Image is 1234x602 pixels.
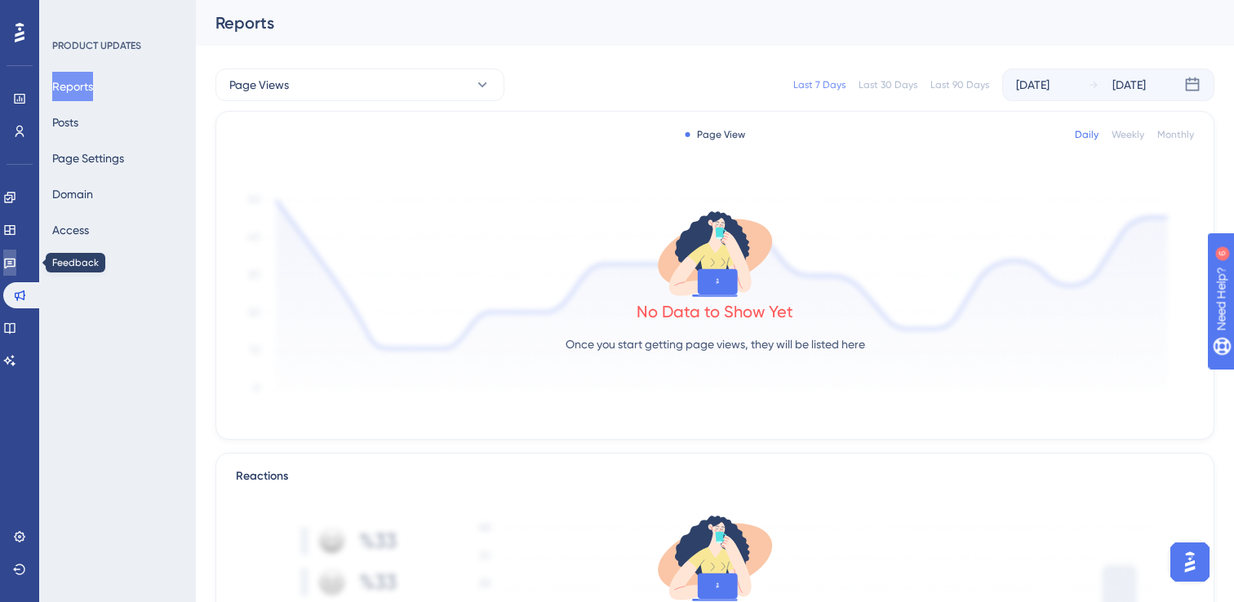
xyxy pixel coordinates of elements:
button: Page Views [215,69,504,101]
div: Reports [215,11,1174,34]
span: Page Views [229,75,289,95]
div: Last 90 Days [930,78,989,91]
button: Reports [52,72,93,101]
button: Domain [52,179,93,209]
div: [DATE] [1112,75,1146,95]
p: Once you start getting page views, they will be listed here [566,334,865,354]
div: No Data to Show Yet [637,300,793,323]
div: Reactions [236,467,1194,486]
button: Access [52,215,89,245]
button: Page Settings [52,144,124,173]
div: PRODUCT UPDATES [52,39,141,52]
div: Last 7 Days [793,78,846,91]
div: Daily [1075,128,1099,141]
div: Weekly [1112,128,1144,141]
iframe: UserGuiding AI Assistant Launcher [1165,538,1214,587]
div: [DATE] [1016,75,1050,95]
button: Posts [52,108,78,137]
div: Page View [686,128,745,141]
span: Need Help? [38,4,102,24]
div: Monthly [1157,128,1194,141]
div: 6 [113,8,118,21]
div: Last 30 Days [859,78,917,91]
